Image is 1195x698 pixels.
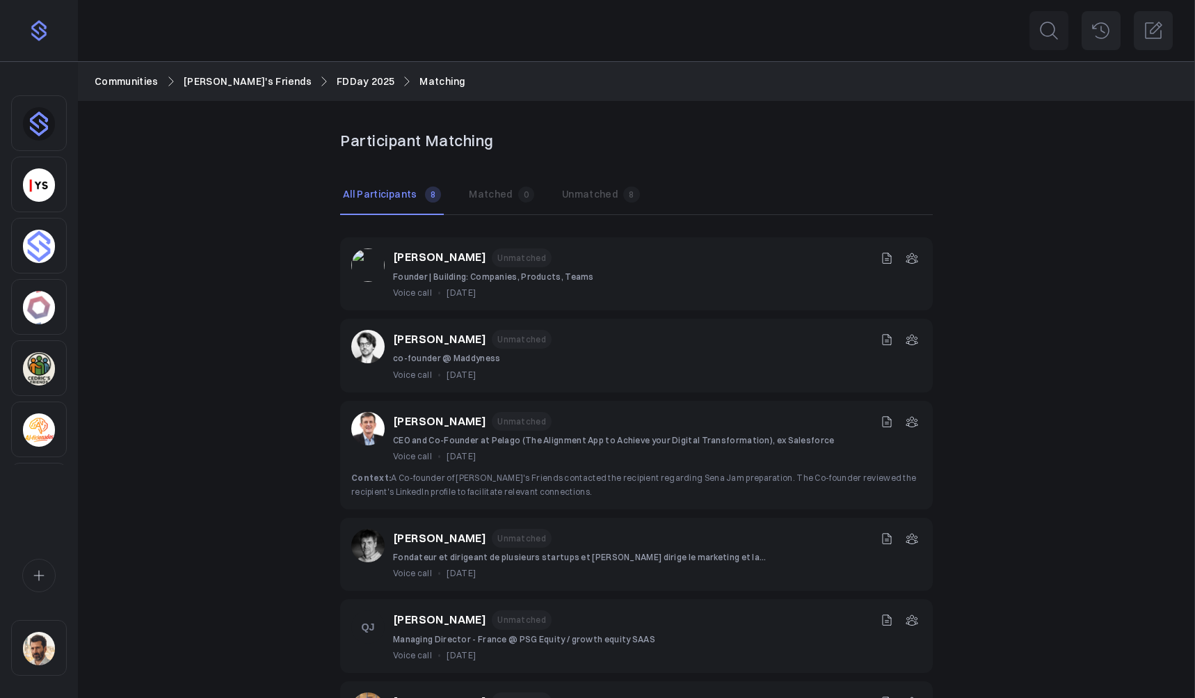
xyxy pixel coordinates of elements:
span: [DATE] [447,566,476,580]
img: purple-logo-18f04229334c5639164ff563510a1dba46e1211543e89c7069427642f6c28bac.png [28,19,50,42]
p: Managing Director - France @ PSG Equity / growth equity SAAS [393,633,655,646]
span: Unmatched [492,248,552,267]
span: • [438,450,441,463]
button: Unmatched8 [559,175,642,214]
span: A Co-founder of [PERSON_NAME]'s Friends contacted the recipient regarding Sena Jam preparation. T... [351,473,916,496]
a: [PERSON_NAME] [393,530,486,548]
button: Matched0 [466,175,537,214]
a: [PERSON_NAME]'s Friends [184,74,312,89]
img: 6e8954401562d3d38b92d1893ab6b654fa8cd505.jpg [351,248,385,282]
img: yorkseed.co [23,168,55,202]
a: [PERSON_NAME] [393,331,486,349]
span: Unmatched [492,330,552,349]
span: Voice call [393,286,432,299]
a: [PERSON_NAME] [393,413,486,431]
img: e4ce1ce9b54575572992ad451767a4b21781f11b.jpg [351,330,385,363]
img: 3pj2efuqyeig3cua8agrd6atck9r [23,352,55,386]
span: 8 [623,187,639,203]
span: Voice call [393,649,432,662]
img: sqr4epb0z8e5jm577i6jxqftq3ng [23,632,55,665]
a: [PERSON_NAME] [393,611,486,629]
a: Matching [419,74,465,89]
span: [DATE] [447,450,476,463]
img: 2jp1kfh9ib76c04m8niqu4f45e0u [23,413,55,447]
span: [DATE] [447,286,476,299]
span: • [438,566,441,580]
a: Communities [95,74,159,89]
span: 8 [425,187,441,203]
span: Voice call [393,368,432,381]
p: co-founder @ Maddyness [393,351,552,365]
nav: Tabs [340,175,933,214]
img: cbb91d733d29388933c5e580f94b8f0845844597.jpg [351,412,385,445]
span: Voice call [393,566,432,580]
span: [DATE] [447,649,476,662]
img: 4hc3xb4og75h35779zhp6duy5ffo [23,291,55,324]
button: All Participants 8 [340,175,444,214]
p: Fondateur et dirigeant de plusieurs startups et [PERSON_NAME] dirige le marketing et la… [393,550,766,564]
h1: Participant Matching [340,129,933,153]
span: • [438,368,441,381]
p: Founder | Building: Companies, Products, Teams [393,270,594,283]
span: Unmatched [492,610,552,629]
img: 4sptar4mobdn0q43dsu7jy32kx6j [23,230,55,263]
a: FDDay 2025 [337,74,395,89]
p: CEO and Co-Founder at Pelago (The Alignment App to Achieve your Digital Transformation), ex Sales... [393,434,835,447]
span: Unmatched [492,412,552,431]
nav: Breadcrumb [95,74,1178,89]
span: [DATE] [447,368,476,381]
strong: Context: [351,473,391,483]
p: All Participants [343,188,417,200]
img: dhnou9yomun9587rl8johsq6w6vr [23,107,55,141]
span: 0 [518,187,534,203]
span: • [438,649,441,662]
a: [PERSON_NAME] [393,248,486,267]
img: QJ [351,610,385,644]
img: 9f0dc6c23cbc7b92e5feec7e16078db8c2a7822a.jpg [351,529,385,562]
span: Voice call [393,450,432,463]
span: • [438,286,441,299]
span: Unmatched [492,529,552,548]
